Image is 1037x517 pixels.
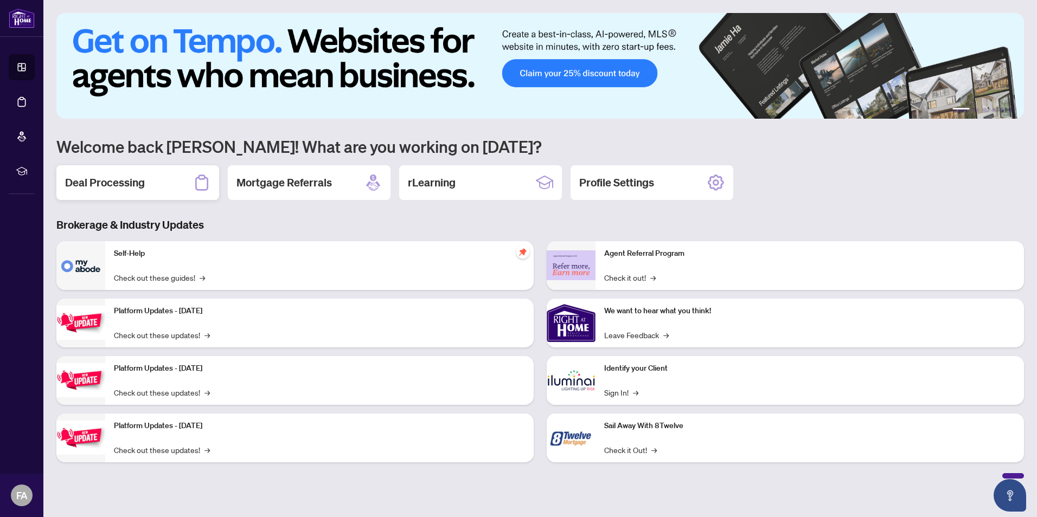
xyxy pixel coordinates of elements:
[651,444,657,456] span: →
[604,272,656,283] a: Check it out!→
[604,248,1015,260] p: Agent Referral Program
[604,363,1015,374] p: Identify your Client
[1009,108,1013,112] button: 6
[994,479,1026,512] button: Open asap
[983,108,987,112] button: 3
[114,248,525,260] p: Self-Help
[1000,108,1004,112] button: 5
[408,175,456,190] h2: rLearning
[16,488,28,503] span: FA
[204,329,210,341] span: →
[114,272,205,283] a: Check out these guides!→
[204,444,210,456] span: →
[547,299,596,347] img: We want to hear what you think!
[114,329,210,341] a: Check out these updates!→
[604,305,1015,317] p: We want to hear what you think!
[56,421,105,455] img: Platform Updates - June 23, 2025
[56,136,1024,157] h1: Welcome back [PERSON_NAME]! What are you working on [DATE]?
[236,175,332,190] h2: Mortgage Referrals
[952,108,970,112] button: 1
[9,8,35,28] img: logo
[547,250,596,280] img: Agent Referral Program
[663,329,669,341] span: →
[114,363,525,374] p: Platform Updates - [DATE]
[579,175,654,190] h2: Profile Settings
[56,363,105,397] img: Platform Updates - July 8, 2025
[547,356,596,405] img: Identify your Client
[200,272,205,283] span: →
[56,13,1024,119] img: Slide 0
[56,241,105,290] img: Self-Help
[65,175,145,190] h2: Deal Processing
[604,329,669,341] a: Leave Feedback→
[650,272,656,283] span: →
[604,386,638,398] a: Sign In!→
[114,444,210,456] a: Check out these updates!→
[604,420,1015,432] p: Sail Away With 8Twelve
[114,305,525,317] p: Platform Updates - [DATE]
[516,245,529,258] span: pushpin
[56,306,105,340] img: Platform Updates - July 21, 2025
[114,386,210,398] a: Check out these updates!→
[204,386,210,398] span: →
[114,420,525,432] p: Platform Updates - [DATE]
[633,386,638,398] span: →
[547,413,596,462] img: Sail Away With 8Twelve
[974,108,978,112] button: 2
[991,108,996,112] button: 4
[56,217,1024,232] h3: Brokerage & Industry Updates
[604,444,657,456] a: Check it Out!→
